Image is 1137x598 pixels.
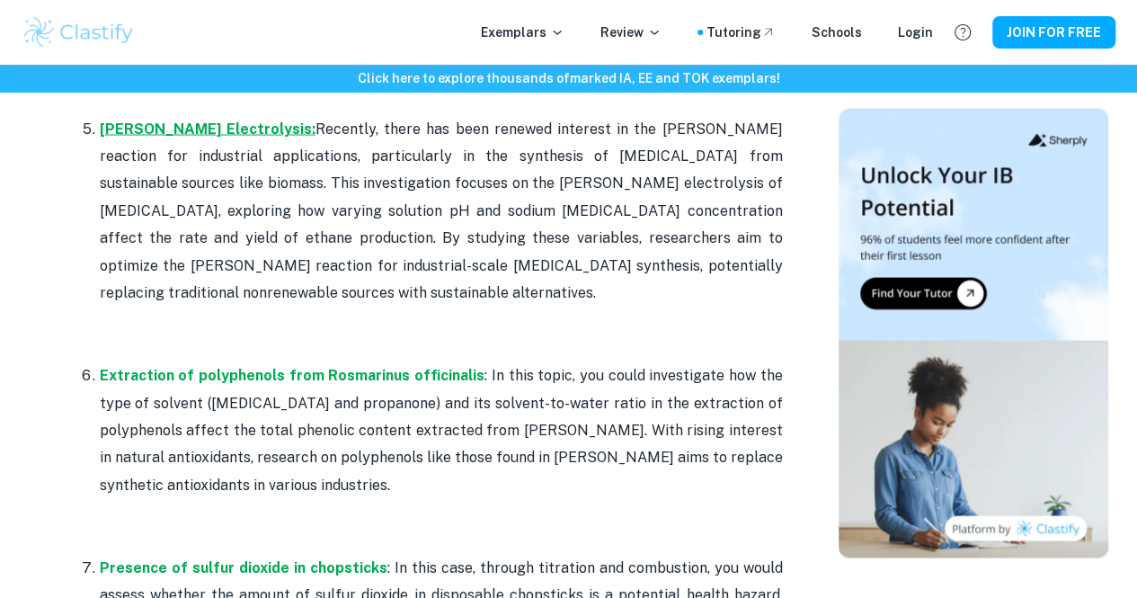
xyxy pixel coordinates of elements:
[100,115,783,361] p: Recently, there has been renewed interest in the [PERSON_NAME] reaction for industrial applicatio...
[100,361,783,553] p: : In this topic, you could investigate how the type of solvent ([MEDICAL_DATA] and propanone) and...
[4,68,1133,88] h6: Click here to explore thousands of marked IA, EE and TOK exemplars !
[898,22,933,42] a: Login
[947,17,978,48] button: Help and Feedback
[100,366,484,383] a: Extraction of polyphenols from Rosmarinus officinalis
[100,558,387,576] a: Presence of sulfur dioxide in chopsticks
[600,22,662,42] p: Review
[22,14,136,50] img: Clastify logo
[812,22,862,42] a: Schools
[481,22,564,42] p: Exemplars
[992,16,1115,49] button: JOIN FOR FREE
[100,120,315,137] a: [PERSON_NAME] Electrolysis:
[706,22,776,42] a: Tutoring
[839,108,1108,558] img: Thumbnail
